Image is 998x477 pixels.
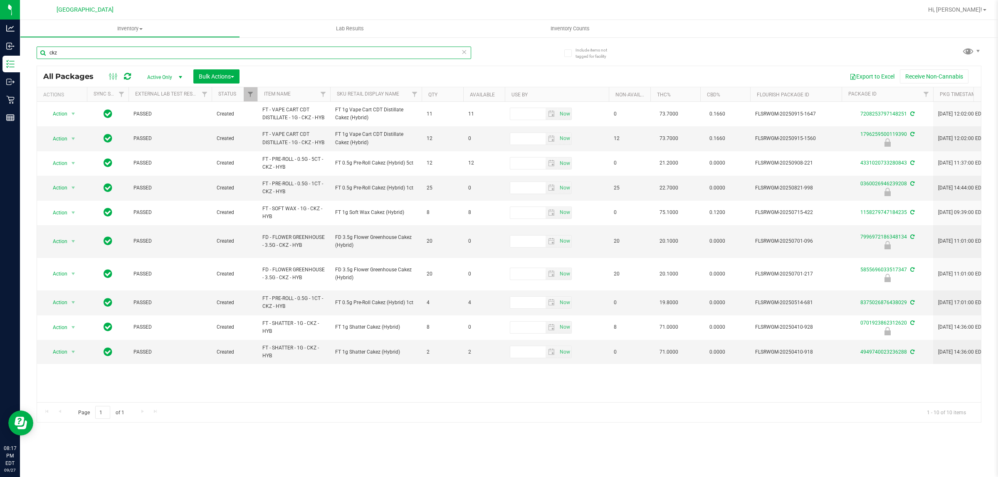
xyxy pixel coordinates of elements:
span: Sync from Compliance System [909,267,914,273]
span: 20 [614,270,645,278]
span: select [546,236,558,247]
span: 20 [427,270,458,278]
span: FT 1g Shatter Cakez (Hybrid) [335,323,417,331]
span: select [68,157,79,169]
div: Launch Hold [840,188,934,196]
span: Sync from Compliance System [909,234,914,240]
span: Page of 1 [71,406,131,419]
a: Filter [115,87,128,101]
span: FT - SOFT WAX - 1G - CKZ - HYB [262,205,325,221]
span: 0 [468,237,500,245]
span: Action [45,182,68,194]
input: Search Package ID, Item Name, SKU, Lot or Part Number... [37,47,471,59]
span: select [546,346,558,358]
span: select [558,108,571,120]
span: 21.2000 [655,157,682,169]
span: 0.0000 [705,157,729,169]
span: 4 [468,299,500,307]
span: Created [217,110,252,118]
span: 22.7000 [655,182,682,194]
span: 0.0000 [705,268,729,280]
span: In Sync [104,268,112,280]
span: Set Current date [558,346,572,358]
span: select [546,182,558,194]
span: select [68,322,79,333]
span: 0 [614,209,645,216]
a: 7996972186348134 [860,234,907,240]
span: 12 [427,159,458,167]
span: 0.0000 [705,346,729,358]
span: FT 1g Vape Cart CDT Distillate Cakez (Hybrid) [335,130,417,146]
span: select [558,268,571,280]
span: 0.0000 [705,321,729,333]
span: FLSRWGM-20250514-681 [755,299,837,307]
inline-svg: Retail [6,96,15,104]
span: 20 [427,237,458,245]
span: Action [45,322,68,333]
span: Created [217,323,252,331]
span: 8 [614,323,645,331]
span: Action [45,268,68,280]
span: FT - VAPE CART CDT DISTILLATE - 1G - CKZ - HYB [262,106,325,122]
div: Actions [43,92,84,98]
a: Pkg Timestamp [940,91,988,97]
button: Bulk Actions [193,69,240,84]
span: select [558,322,571,333]
span: Action [45,157,68,169]
span: Created [217,237,252,245]
span: Set Current date [558,207,572,219]
span: [DATE] 09:39:00 EDT [938,209,984,216]
inline-svg: Reports [6,113,15,122]
span: FD - FLOWER GREENHOUSE - 3.5G - CKZ - HYB [262,234,325,249]
span: PASSED [133,270,207,278]
span: Lab Results [325,25,375,32]
span: select [68,182,79,194]
span: 0 [468,135,500,143]
span: PASSED [133,159,207,167]
span: select [558,157,571,169]
a: CBD% [707,92,720,98]
span: FT - SHATTER - 1G - CKZ - HYB [262,344,325,360]
span: 71.0000 [655,346,682,358]
span: 0 [614,299,645,307]
span: Sync from Compliance System [909,320,914,326]
a: Use By [511,92,528,98]
span: 11 [427,110,458,118]
span: 11 [468,110,500,118]
span: Created [217,159,252,167]
span: Action [45,236,68,247]
span: select [546,297,558,308]
span: Sync from Compliance System [909,131,914,137]
span: FLSRWGM-20250701-217 [755,270,837,278]
span: select [558,182,571,194]
span: FT - SHATTER - 1G - CKZ - HYB [262,320,325,335]
a: Available [470,92,495,98]
span: In Sync [104,297,112,308]
span: select [68,346,79,358]
span: FD - FLOWER GREENHOUSE - 3.5G - CKZ - HYB [262,266,325,282]
a: 0701923862312620 [860,320,907,326]
span: 8 [427,323,458,331]
button: Receive Non-Cannabis [900,69,968,84]
span: Set Current date [558,157,572,170]
span: 2 [427,348,458,356]
a: Filter [919,87,933,101]
span: 0 [614,348,645,356]
span: Action [45,297,68,308]
span: Sync from Compliance System [909,111,914,117]
a: 1796259500119390 [860,131,907,137]
span: 73.7000 [655,133,682,145]
button: Export to Excel [844,69,900,84]
span: Action [45,346,68,358]
span: select [546,268,558,280]
inline-svg: Outbound [6,78,15,86]
span: 0 [614,159,645,167]
span: 4 [427,299,458,307]
span: 0 [468,323,500,331]
span: In Sync [104,207,112,218]
span: In Sync [104,321,112,333]
span: FT 1g Soft Wax Cakez (Hybrid) [335,209,417,216]
inline-svg: Analytics [6,24,15,32]
span: FLSRWGM-20250915-1647 [755,110,837,118]
span: Action [45,207,68,219]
